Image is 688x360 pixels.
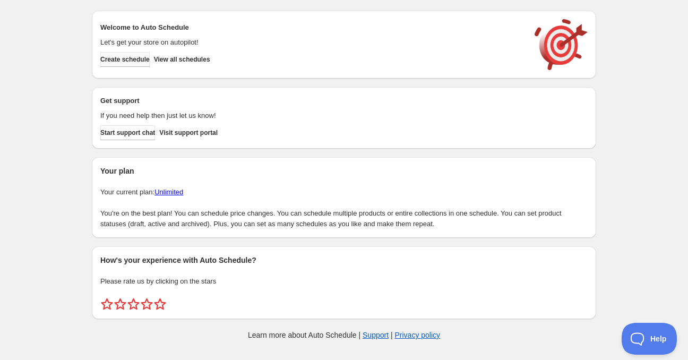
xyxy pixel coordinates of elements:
p: Please rate us by clicking on the stars [100,276,588,287]
h2: Welcome to Auto Schedule [100,22,524,33]
a: Privacy policy [395,331,441,339]
button: View all schedules [154,52,210,67]
a: Unlimited [154,188,183,196]
iframe: Toggle Customer Support [622,323,677,355]
p: Let's get your store on autopilot! [100,37,524,48]
p: You're on the best plan! You can schedule price changes. You can schedule multiple products or en... [100,208,588,229]
button: Create schedule [100,52,150,67]
p: Your current plan: [100,187,588,198]
h2: Your plan [100,166,588,176]
a: Visit support portal [159,125,218,140]
p: If you need help then just let us know! [100,110,524,121]
span: View all schedules [154,55,210,64]
span: Create schedule [100,55,150,64]
span: Start support chat [100,128,155,137]
a: Start support chat [100,125,155,140]
span: Visit support portal [159,128,218,137]
h2: How's your experience with Auto Schedule? [100,255,588,265]
a: Support [363,331,389,339]
h2: Get support [100,96,524,106]
p: Learn more about Auto Schedule | | [248,330,440,340]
